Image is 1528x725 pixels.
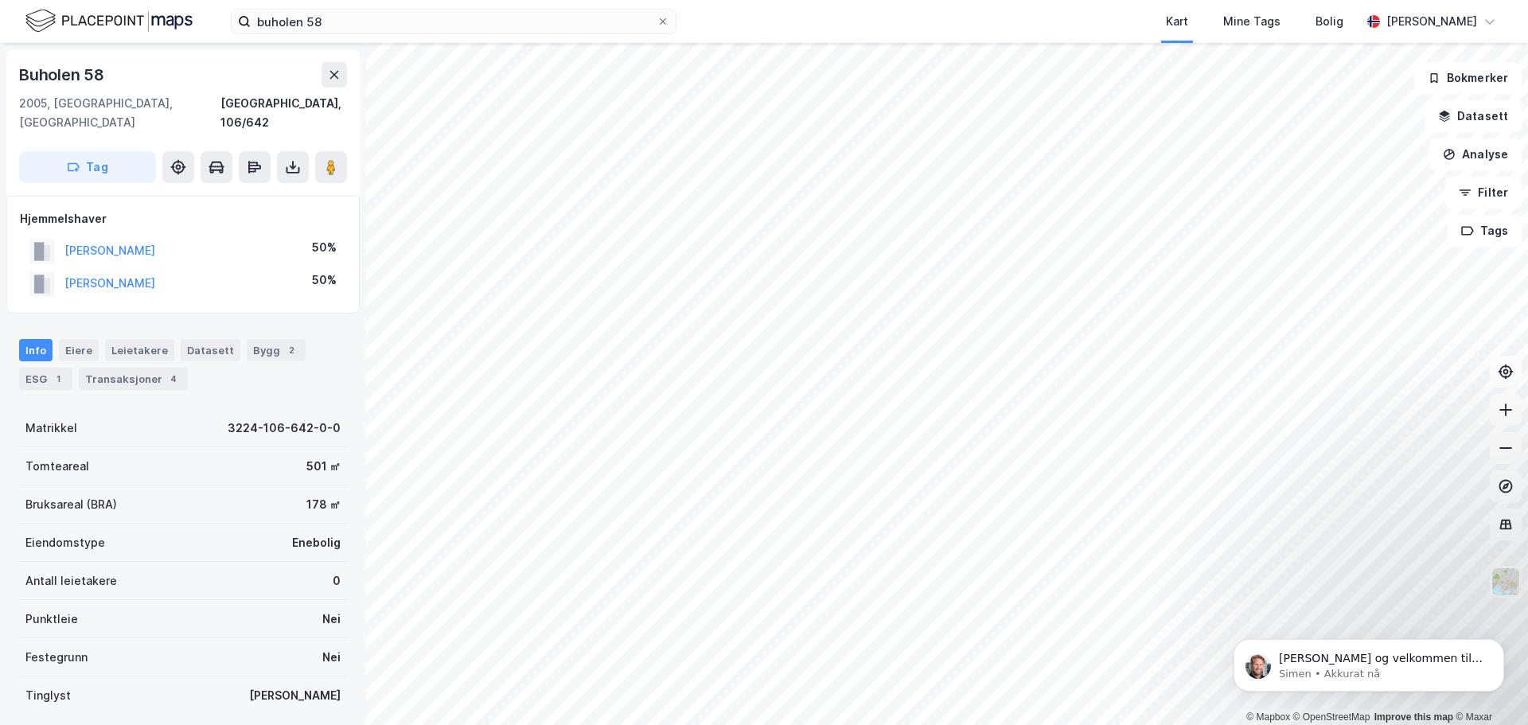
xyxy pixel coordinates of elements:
button: Filter [1445,177,1522,209]
div: Tinglyst [25,686,71,705]
button: Tags [1448,215,1522,247]
a: Improve this map [1374,711,1453,723]
div: 178 ㎡ [306,495,341,514]
div: Nei [322,648,341,667]
div: Mine Tags [1223,12,1280,31]
div: ESG [19,368,72,390]
div: Transaksjoner [79,368,188,390]
button: Tag [19,151,156,183]
div: 501 ㎡ [306,457,341,476]
div: Datasett [181,339,240,361]
p: Message from Simen, sent Akkurat nå [69,61,275,76]
div: [PERSON_NAME] [1386,12,1477,31]
div: Bolig [1316,12,1343,31]
div: Info [19,339,53,361]
button: Analyse [1429,138,1522,170]
div: [PERSON_NAME] [249,686,341,705]
div: Leietakere [105,339,174,361]
div: 50% [312,271,337,290]
button: Bokmerker [1414,62,1522,94]
div: Bruksareal (BRA) [25,495,117,514]
div: Hjemmelshaver [20,209,346,228]
img: logo.f888ab2527a4732fd821a326f86c7f29.svg [25,7,193,35]
span: [PERSON_NAME] og velkommen til Newsec Maps, [PERSON_NAME] det er du lurer på så er det bare å ta ... [69,46,273,123]
div: Tomteareal [25,457,89,476]
div: 2005, [GEOGRAPHIC_DATA], [GEOGRAPHIC_DATA] [19,94,220,132]
div: 50% [312,238,337,257]
div: Festegrunn [25,648,88,667]
div: [GEOGRAPHIC_DATA], 106/642 [220,94,347,132]
div: 4 [166,371,181,387]
div: Matrikkel [25,419,77,438]
div: 3224-106-642-0-0 [228,419,341,438]
div: 0 [333,571,341,591]
a: Mapbox [1246,711,1290,723]
div: Eiere [59,339,99,361]
iframe: Intercom notifications melding [1210,606,1528,717]
div: Antall leietakere [25,571,117,591]
div: Eiendomstype [25,533,105,552]
input: Søk på adresse, matrikkel, gårdeiere, leietakere eller personer [251,10,657,33]
button: Datasett [1425,100,1522,132]
img: Z [1491,567,1521,597]
a: OpenStreetMap [1293,711,1370,723]
div: Buholen 58 [19,62,107,88]
div: Nei [322,610,341,629]
div: Kart [1166,12,1188,31]
div: 1 [50,371,66,387]
div: 2 [283,342,299,358]
div: Bygg [247,339,306,361]
div: Enebolig [292,533,341,552]
div: Punktleie [25,610,78,629]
